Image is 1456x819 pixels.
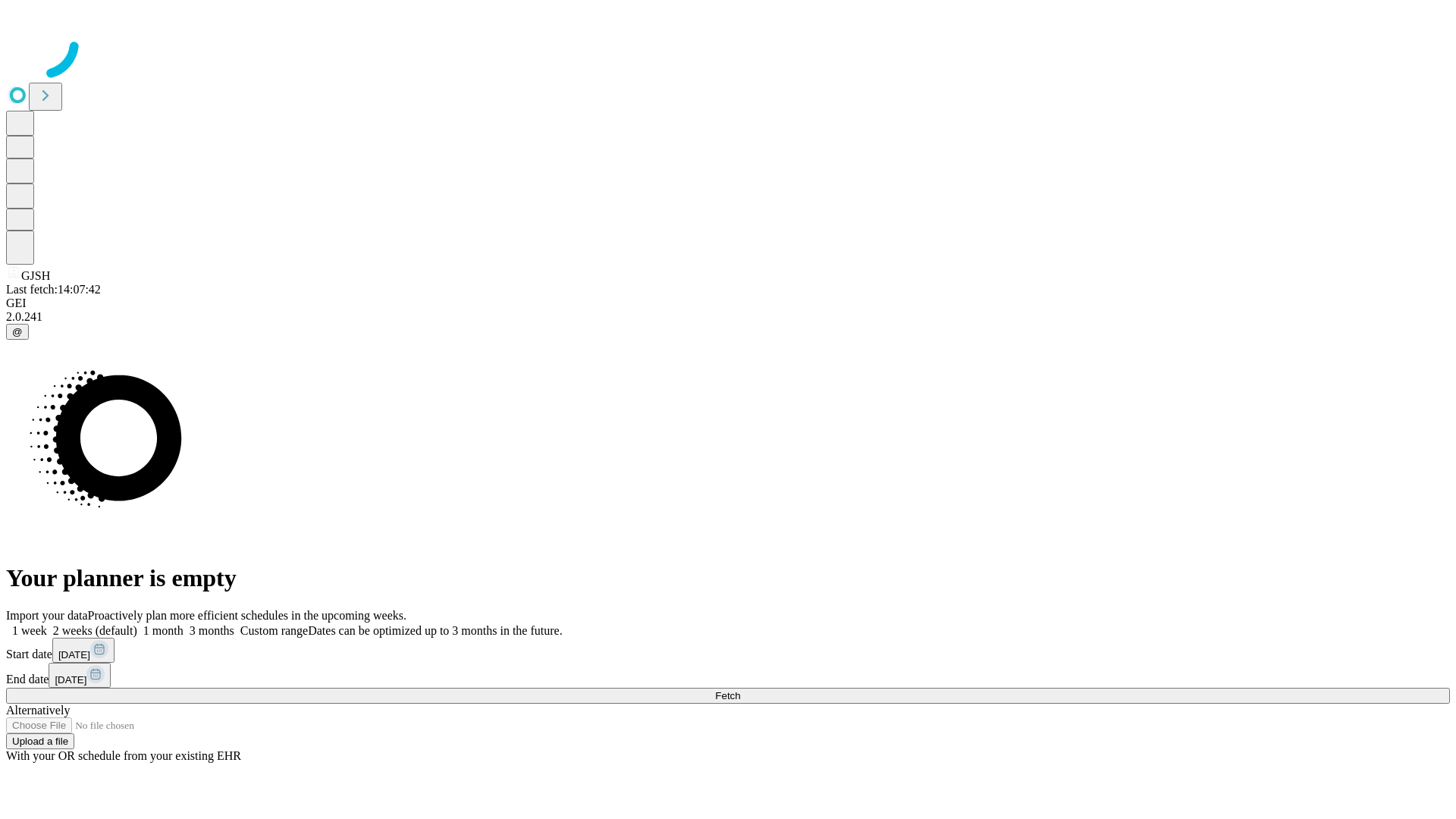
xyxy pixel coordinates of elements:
[88,609,406,622] span: Proactively plan more efficient schedules in the upcoming weeks.
[6,733,74,749] button: Upload a file
[6,609,88,622] span: Import your data
[6,564,1450,592] h1: Your planner is empty
[6,283,101,296] span: Last fetch: 14:07:42
[6,297,1450,310] div: GEI
[55,674,86,686] span: [DATE]
[6,638,1450,663] div: Start date
[53,624,137,637] span: 2 weeks (default)
[715,690,740,701] span: Fetch
[12,624,47,637] span: 1 week
[6,749,241,762] span: With your OR schedule from your existing EHR
[143,624,184,637] span: 1 month
[12,326,23,337] span: @
[49,663,111,688] button: [DATE]
[58,649,90,661] span: [DATE]
[6,688,1450,704] button: Fetch
[6,310,1450,324] div: 2.0.241
[6,704,70,717] span: Alternatively
[240,624,308,637] span: Custom range
[308,624,562,637] span: Dates can be optimized up to 3 months in the future.
[190,624,234,637] span: 3 months
[52,638,115,663] button: [DATE]
[6,663,1450,688] div: End date
[6,324,29,340] button: @
[21,269,50,282] span: GJSH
